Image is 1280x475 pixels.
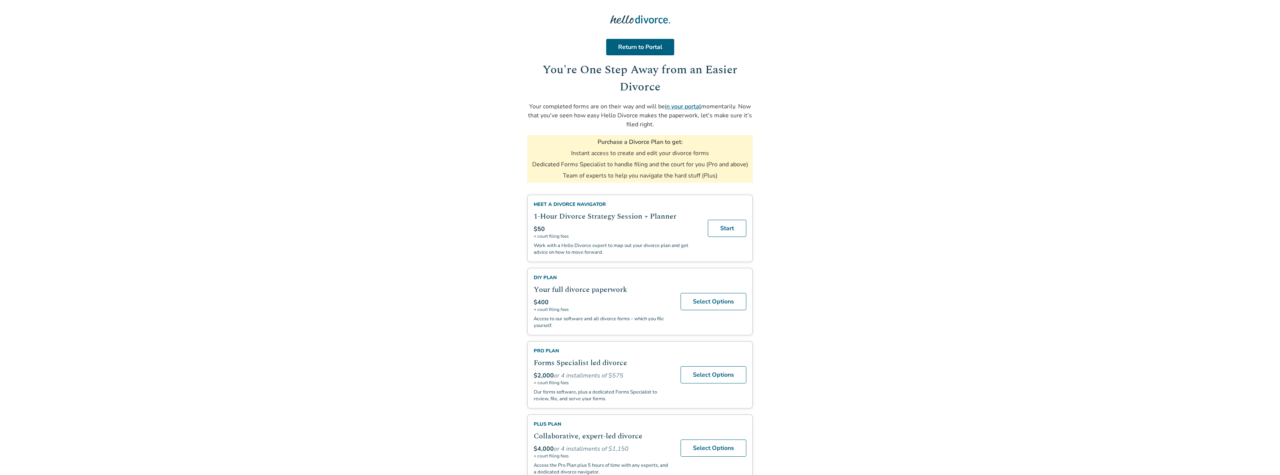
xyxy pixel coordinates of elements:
h1: You're One Step Away from an Easier Divorce [527,61,753,96]
p: Work with a Hello Divorce expert to map out your divorce plan and get advice on how to move forward. [534,242,699,256]
span: info [560,275,565,280]
h2: Your full divorce paperwork [534,284,672,295]
p: Our forms software, plus a dedicated Forms Specialist to review, file, and serve your forms. [534,389,672,402]
span: info [564,422,569,426]
span: $2,000 [534,371,554,380]
h2: 1-Hour Divorce Strategy Session + Planner [534,211,699,222]
span: $4,000 [534,445,554,453]
li: Team of experts to help you navigate the hard stuff (Plus) [563,172,718,180]
div: or 4 installments of $1,150 [534,445,672,453]
span: info [609,202,614,207]
div: Plus Plan [534,421,672,428]
div: or 4 installments of $575 [534,371,672,380]
span: + court filing fees [534,233,699,239]
img: Hello Divorce Logo [610,12,670,27]
h3: Purchase a Divorce Plan to get: [598,138,683,146]
div: DIY Plan [534,274,672,281]
span: + court filing fees [534,453,672,459]
div: Pro Plan [534,348,672,354]
p: Your completed forms are on their way and will be momentarily. Now that you've seen how easy Hell... [527,102,753,129]
span: + court filing fees [534,380,672,386]
li: Dedicated Forms Specialist to handle filing and the court for you (Pro and above) [532,160,748,169]
a: Return to Portal [606,39,674,55]
a: Select Options [681,439,746,457]
a: Start [708,220,746,237]
div: Meet a divorce navigator [534,201,699,208]
span: info [562,348,567,353]
a: Select Options [681,293,746,310]
li: Instant access to create and edit your divorce forms [571,149,709,157]
a: in your portal [665,102,701,111]
span: + court filing fees [534,306,672,312]
span: $50 [534,225,545,233]
h2: Forms Specialist led divorce [534,357,672,368]
span: $400 [534,298,549,306]
p: Access to our software and all divorce forms - which you file yourself. [534,315,672,329]
a: Select Options [681,366,746,383]
h2: Collaborative, expert-led divorce [534,431,672,442]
